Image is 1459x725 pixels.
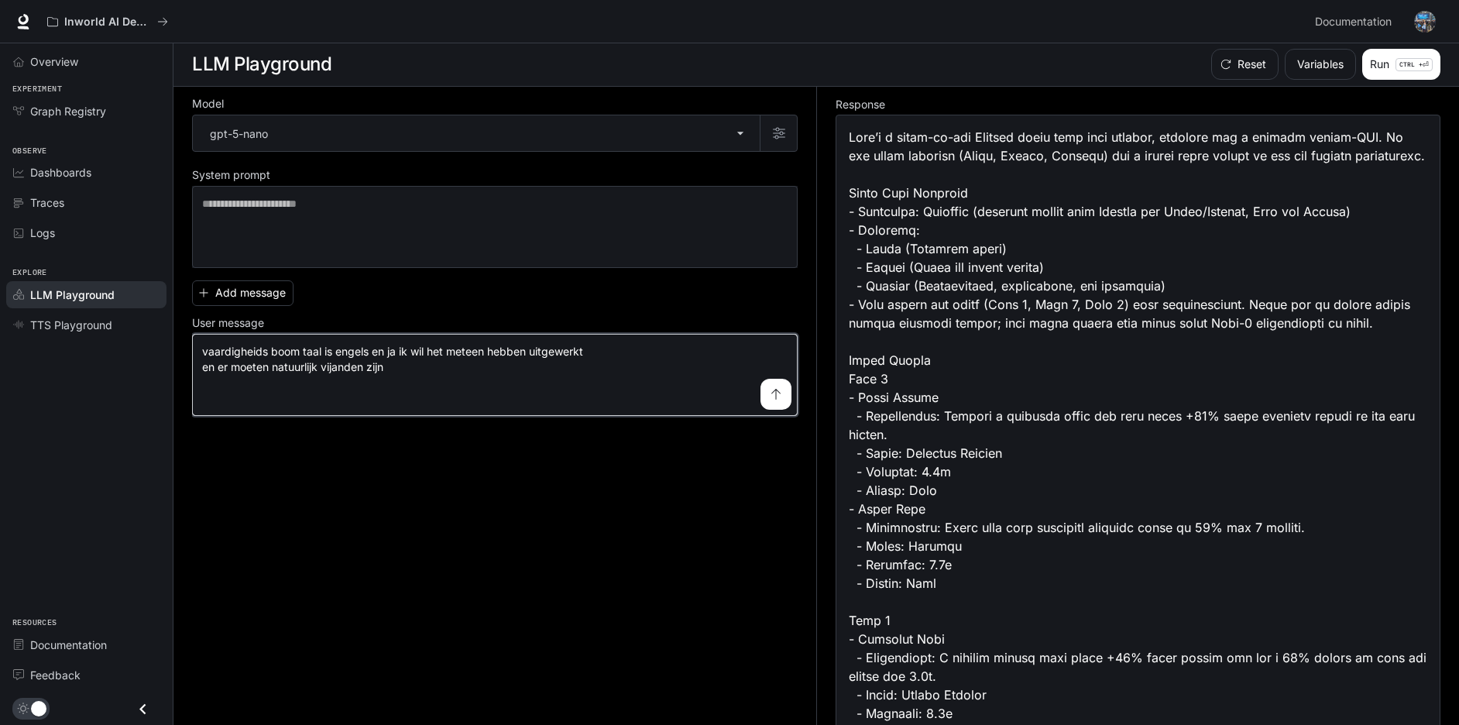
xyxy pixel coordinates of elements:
[1399,60,1423,69] p: CTRL +
[30,667,81,683] span: Feedback
[1362,49,1440,80] button: RunCTRL +⏎
[193,115,760,151] div: gpt-5-nano
[192,49,331,80] h1: LLM Playground
[6,98,166,125] a: Graph Registry
[6,631,166,658] a: Documentation
[1395,58,1433,71] p: ⏎
[30,317,112,333] span: TTS Playground
[6,311,166,338] a: TTS Playground
[125,693,160,725] button: Close drawer
[1414,11,1436,33] img: User avatar
[1309,6,1403,37] a: Documentation
[30,53,78,70] span: Overview
[6,219,166,246] a: Logs
[1409,6,1440,37] button: User avatar
[1211,49,1279,80] button: Reset
[192,280,294,306] button: Add message
[64,15,151,29] p: Inworld AI Demos
[192,98,224,109] p: Model
[30,287,115,303] span: LLM Playground
[30,194,64,211] span: Traces
[1285,49,1356,80] button: Variables
[30,637,107,653] span: Documentation
[31,699,46,716] span: Dark mode toggle
[1315,12,1392,32] span: Documentation
[192,318,264,328] p: User message
[836,99,1440,110] h5: Response
[6,159,166,186] a: Dashboards
[30,164,91,180] span: Dashboards
[6,48,166,75] a: Overview
[30,103,106,119] span: Graph Registry
[6,189,166,216] a: Traces
[6,661,166,689] a: Feedback
[6,281,166,308] a: LLM Playground
[210,125,268,142] p: gpt-5-nano
[30,225,55,241] span: Logs
[40,6,175,37] button: All workspaces
[192,170,270,180] p: System prompt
